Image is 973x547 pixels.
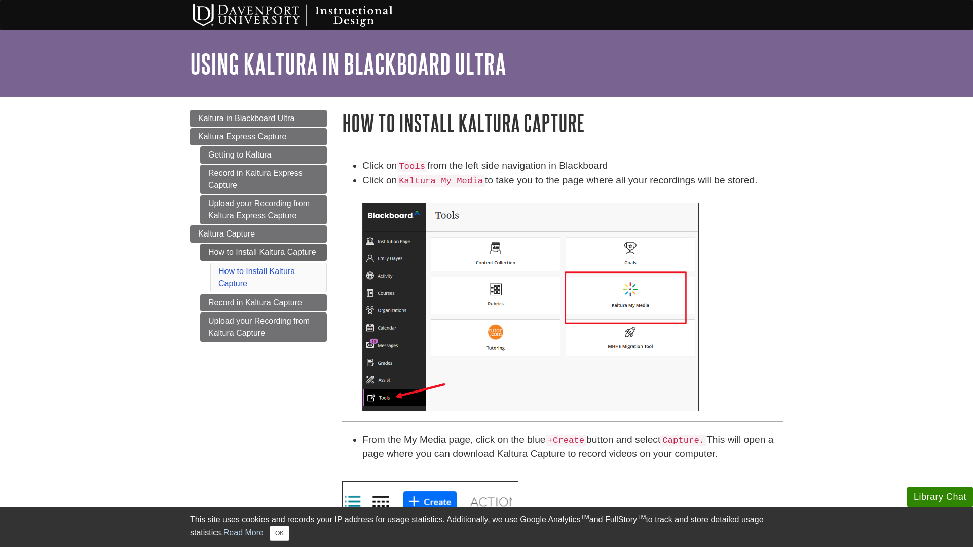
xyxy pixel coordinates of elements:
[190,48,506,80] a: Using Kaltura in Blackboard Ultra
[660,435,706,446] code: Capture.
[198,114,294,123] span: Kaltura in Blackboard Ultra
[200,294,327,311] a: Record in Kaltura Capture
[190,514,783,541] div: This site uses cookies and records your IP address for usage statistics. Additionally, we use Goo...
[362,433,783,462] li: From the My Media page, click on the blue button and select This will open a page where you can d...
[185,3,428,28] img: Davenport University Instructional Design
[190,128,327,145] a: Kaltura Express Capture
[200,195,327,224] a: Upload your Recording from Kaltura Express Capture
[270,526,289,541] button: Close
[546,435,587,446] code: +Create
[190,225,327,243] a: Kaltura Capture
[200,146,327,164] a: Getting to Kaltura
[362,203,699,411] img: blackboard tools
[342,110,783,136] h1: How to Install Kaltura Capture
[637,514,646,521] sup: TM
[200,312,327,342] a: Upload your Recording from Kaltura Capture
[907,487,973,507] button: Library Chat
[200,244,327,261] a: How to Install Kaltura Capture
[223,528,264,537] a: Read More
[397,175,485,187] code: Kaltura My Media
[580,514,589,521] sup: TM
[362,159,783,173] li: Click on from the left side navigation in Blackboard
[198,132,286,141] span: Kaltura Express Capture
[200,165,327,194] a: Record in Kaltura Express Capture
[218,267,295,288] a: How to Install Kaltura Capture
[397,161,427,172] code: Tools
[198,229,255,238] span: Kaltura Capture
[190,110,327,342] div: Guide Page Menu
[362,173,783,411] li: Click on to take you to the page where all your recordings will be stored.
[190,110,327,127] a: Kaltura in Blackboard Ultra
